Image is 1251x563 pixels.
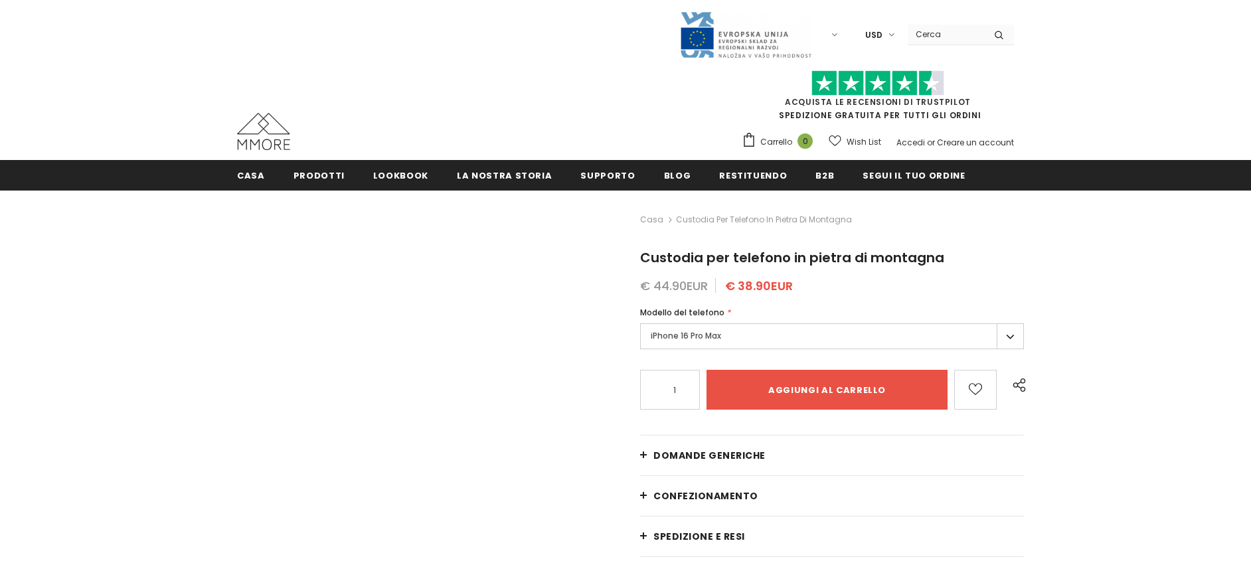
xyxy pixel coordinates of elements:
span: Casa [237,169,265,182]
img: Casi MMORE [237,113,290,150]
a: Casa [640,212,663,228]
span: Modello del telefono [640,307,724,318]
span: CONFEZIONAMENTO [653,489,758,503]
a: Acquista le recensioni di TrustPilot [785,96,971,108]
span: Prodotti [293,169,345,182]
a: Restituendo [719,160,787,190]
span: or [927,137,935,148]
span: € 38.90EUR [725,278,793,294]
a: B2B [815,160,834,190]
span: Lookbook [373,169,428,182]
img: Javni Razpis [679,11,812,59]
span: Spedizione e resi [653,530,745,543]
a: Carrello 0 [742,132,819,152]
span: La nostra storia [457,169,552,182]
span: Custodia per telefono in pietra di montagna [676,212,852,228]
a: Javni Razpis [679,29,812,40]
input: Aggiungi al carrello [707,370,948,410]
span: Blog [664,169,691,182]
a: Segui il tuo ordine [863,160,965,190]
span: 0 [797,133,813,149]
span: Segui il tuo ordine [863,169,965,182]
span: Wish List [847,135,881,149]
a: Accedi [896,137,925,148]
span: SPEDIZIONE GRATUITA PER TUTTI GLI ORDINI [742,76,1014,121]
label: iPhone 16 Pro Max [640,323,1024,349]
a: Spedizione e resi [640,517,1024,556]
span: € 44.90EUR [640,278,708,294]
span: Domande generiche [653,449,766,462]
a: CONFEZIONAMENTO [640,476,1024,516]
a: Wish List [829,130,881,153]
span: USD [865,29,882,42]
span: Carrello [760,135,792,149]
a: La nostra storia [457,160,552,190]
span: Restituendo [719,169,787,182]
span: supporto [580,169,635,182]
span: Custodia per telefono in pietra di montagna [640,248,944,267]
a: supporto [580,160,635,190]
span: B2B [815,169,834,182]
a: Blog [664,160,691,190]
a: Casa [237,160,265,190]
a: Domande generiche [640,436,1024,475]
input: Search Site [908,25,984,44]
a: Creare un account [937,137,1014,148]
img: Fidati di Pilot Stars [811,70,944,96]
a: Prodotti [293,160,345,190]
a: Lookbook [373,160,428,190]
